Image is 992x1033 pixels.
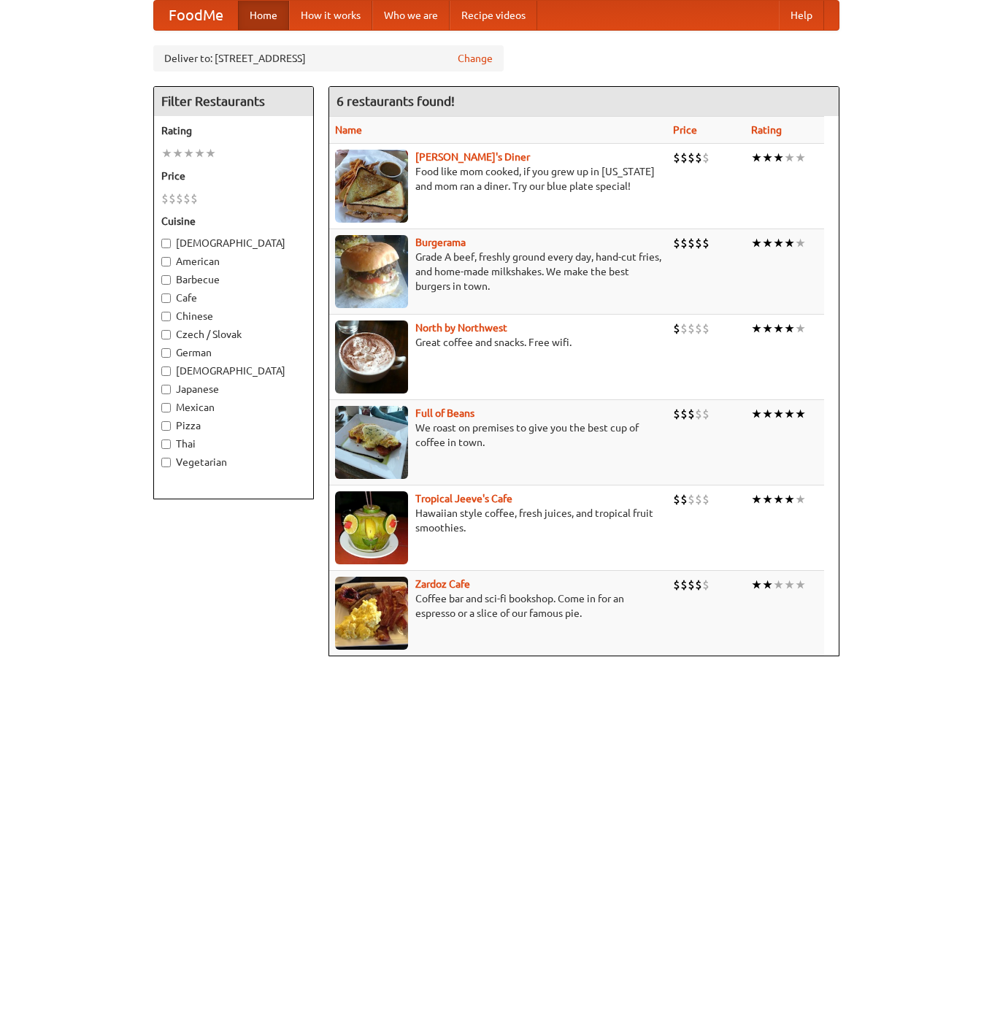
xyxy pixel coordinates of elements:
[762,406,773,422] li: ★
[161,275,171,285] input: Barbecue
[784,406,795,422] li: ★
[335,421,661,450] p: We roast on premises to give you the best cup of coffee in town.
[751,491,762,507] li: ★
[450,1,537,30] a: Recipe videos
[773,235,784,251] li: ★
[176,191,183,207] li: $
[673,491,680,507] li: $
[335,577,408,650] img: zardoz.jpg
[795,491,806,507] li: ★
[673,124,697,136] a: Price
[751,150,762,166] li: ★
[153,45,504,72] div: Deliver to: [STREET_ADDRESS]
[335,335,661,350] p: Great coffee and snacks. Free wifi.
[161,309,306,323] label: Chinese
[415,493,512,504] a: Tropical Jeeve's Cafe
[161,330,171,339] input: Czech / Slovak
[161,437,306,451] label: Thai
[372,1,450,30] a: Who we are
[695,491,702,507] li: $
[335,506,661,535] p: Hawaiian style coffee, fresh juices, and tropical fruit smoothies.
[773,320,784,337] li: ★
[161,366,171,376] input: [DEMOGRAPHIC_DATA]
[784,320,795,337] li: ★
[161,327,306,342] label: Czech / Slovak
[784,491,795,507] li: ★
[762,577,773,593] li: ★
[702,491,710,507] li: $
[673,406,680,422] li: $
[161,254,306,269] label: American
[779,1,824,30] a: Help
[751,577,762,593] li: ★
[784,577,795,593] li: ★
[688,406,695,422] li: $
[335,320,408,393] img: north.jpg
[702,235,710,251] li: $
[702,406,710,422] li: $
[172,145,183,161] li: ★
[161,236,306,250] label: [DEMOGRAPHIC_DATA]
[161,403,171,412] input: Mexican
[751,406,762,422] li: ★
[161,272,306,287] label: Barbecue
[161,123,306,138] h5: Rating
[773,491,784,507] li: ★
[289,1,372,30] a: How it works
[205,145,216,161] li: ★
[702,150,710,166] li: $
[773,577,784,593] li: ★
[688,320,695,337] li: $
[161,291,306,305] label: Cafe
[335,491,408,564] img: jeeves.jpg
[161,293,171,303] input: Cafe
[673,320,680,337] li: $
[161,385,171,394] input: Japanese
[161,364,306,378] label: [DEMOGRAPHIC_DATA]
[680,491,688,507] li: $
[415,237,466,248] a: Burgerama
[161,312,171,321] input: Chinese
[673,150,680,166] li: $
[680,406,688,422] li: $
[695,577,702,593] li: $
[688,150,695,166] li: $
[673,577,680,593] li: $
[762,320,773,337] li: ★
[702,577,710,593] li: $
[183,191,191,207] li: $
[415,578,470,590] a: Zardoz Cafe
[688,491,695,507] li: $
[238,1,289,30] a: Home
[751,235,762,251] li: ★
[161,439,171,449] input: Thai
[335,124,362,136] a: Name
[784,150,795,166] li: ★
[680,235,688,251] li: $
[773,150,784,166] li: ★
[161,214,306,229] h5: Cuisine
[161,348,171,358] input: German
[161,257,171,266] input: American
[695,235,702,251] li: $
[161,418,306,433] label: Pizza
[194,145,205,161] li: ★
[191,191,198,207] li: $
[680,320,688,337] li: $
[335,235,408,308] img: burgerama.jpg
[773,406,784,422] li: ★
[335,164,661,193] p: Food like mom cooked, if you grew up in [US_STATE] and mom ran a diner. Try our blue plate special!
[762,491,773,507] li: ★
[458,51,493,66] a: Change
[415,407,474,419] a: Full of Beans
[337,94,455,108] ng-pluralize: 6 restaurants found!
[673,235,680,251] li: $
[161,458,171,467] input: Vegetarian
[795,320,806,337] li: ★
[335,150,408,223] img: sallys.jpg
[415,322,507,334] a: North by Northwest
[335,591,661,621] p: Coffee bar and sci-fi bookshop. Come in for an espresso or a slice of our famous pie.
[680,577,688,593] li: $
